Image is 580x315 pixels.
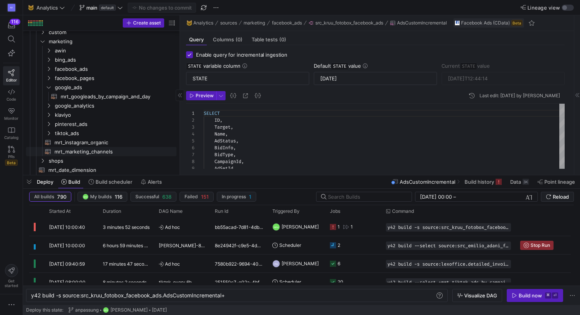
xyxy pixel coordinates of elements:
span: AdsCustomIncremental [400,179,455,185]
span: Deploy this state: [26,307,63,313]
span: Ad hoc [159,218,206,236]
span: STATE [460,62,477,70]
span: facebook_ads [55,65,175,73]
button: marketing [242,18,267,28]
span: Preview [196,93,214,98]
span: , [233,152,236,158]
span: (0) [236,37,242,42]
button: Build history [461,175,505,188]
span: In progress [222,194,246,199]
span: PRs [8,154,15,159]
span: Default value [314,63,361,69]
span: sources [220,20,237,26]
span: variable column [186,63,241,69]
span: Successful [135,194,159,199]
span: AdSetId [214,165,233,171]
div: Press SPACE to select this row. [26,138,176,147]
span: google_analytics [55,101,175,110]
span: 638 [162,194,171,200]
span: 🐱 [28,5,33,10]
span: Current value [442,63,490,69]
button: src_kruu_fotobox_facebook_ads [306,18,385,28]
button: Successful638 [130,192,176,202]
span: google_ads [55,83,175,92]
span: My builds [90,194,112,199]
span: Duration [103,209,121,214]
span: Editor [6,78,17,82]
span: 790 [57,194,66,200]
span: awin [55,46,175,55]
span: BidInfo [214,145,233,151]
div: Press SPACE to select this row. [29,236,572,255]
div: 6 [186,144,194,151]
span: Deploy [37,179,53,185]
button: Build [58,175,84,188]
span: [PERSON_NAME] [110,307,148,313]
div: 3K [522,179,529,185]
div: RPH [103,307,109,313]
span: [DATE] 10:00:00 [49,243,85,248]
div: 3 [186,124,194,131]
span: mrt_date_dimension​​​​​​​​​​ [48,166,168,175]
span: Catalog [4,135,18,140]
y42-duration: 3 minutes 52 seconds [103,224,150,230]
span: [DATE] 08:00:00 [49,279,86,285]
span: y42 build -s source:lexoffice.detailed_invoices_2025+ [387,261,509,267]
span: (0) [279,37,286,42]
span: anpassung [75,307,99,313]
div: Press SPACE to select this row. [26,46,176,55]
div: Press SPACE to select this row. [26,83,176,92]
span: 116 [115,194,122,200]
div: Press SPACE to select this row. [29,255,572,273]
div: 1 [186,110,194,117]
span: Point lineage [544,179,575,185]
span: Beta [5,160,18,166]
a: AV [3,1,20,14]
span: Target [214,124,231,130]
div: 7580b922-9694-40dd-9f1a-b7b16521fbd4 [210,255,268,273]
span: Get started [5,279,18,288]
span: AdsCustomIncremental+ [163,292,225,299]
div: Press SPACE to select this row. [26,28,176,37]
div: 116 [10,19,20,25]
span: Enable query for incremental ingestion [196,52,287,58]
a: mrt_googleads_by_campaign_and_day​​​​​​​​​​ [26,92,176,101]
span: Command [392,209,414,214]
button: AdsCustomIncremental [388,18,449,28]
div: 9 [186,165,194,172]
a: Editor [3,66,20,85]
div: 2 [186,117,194,124]
span: tiktok_ads [55,129,175,138]
button: 🐱Analytics [185,18,215,28]
span: ID [214,117,220,123]
span: Failed [185,194,198,199]
span: AdsCustomIncremental [397,20,447,26]
span: , [233,145,236,151]
span: , [233,165,236,171]
button: maindefault [77,3,125,13]
button: RPHMy builds116 [77,192,127,202]
span: [PERSON_NAME] [282,255,319,273]
span: [PERSON_NAME] [282,218,319,236]
button: facebook_ads [270,18,304,28]
span: , [231,124,233,130]
div: 7 [186,151,194,158]
span: Query [189,37,204,42]
span: src_kruu_fotobox_facebook_ads [315,20,383,26]
div: Press SPACE to select this row. [26,119,176,129]
span: SELECT [204,110,220,116]
span: BidType [214,152,233,158]
span: Scheduler [279,236,301,254]
div: Press SPACE to select this row. [26,101,176,110]
div: RPH [82,194,89,200]
div: Press SPACE to select this row. [29,273,572,291]
div: AV [8,4,15,11]
div: 251550c7-e02a-4bf2-a12e-537d0f4c74c6 [210,273,268,291]
button: All builds790 [29,192,71,202]
span: , [241,158,244,165]
div: Press SPACE to select this row. [26,147,176,156]
span: Beta [511,20,522,26]
div: Press SPACE to select this row. [29,218,572,236]
span: shops [49,157,175,165]
span: Build history [465,179,494,185]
